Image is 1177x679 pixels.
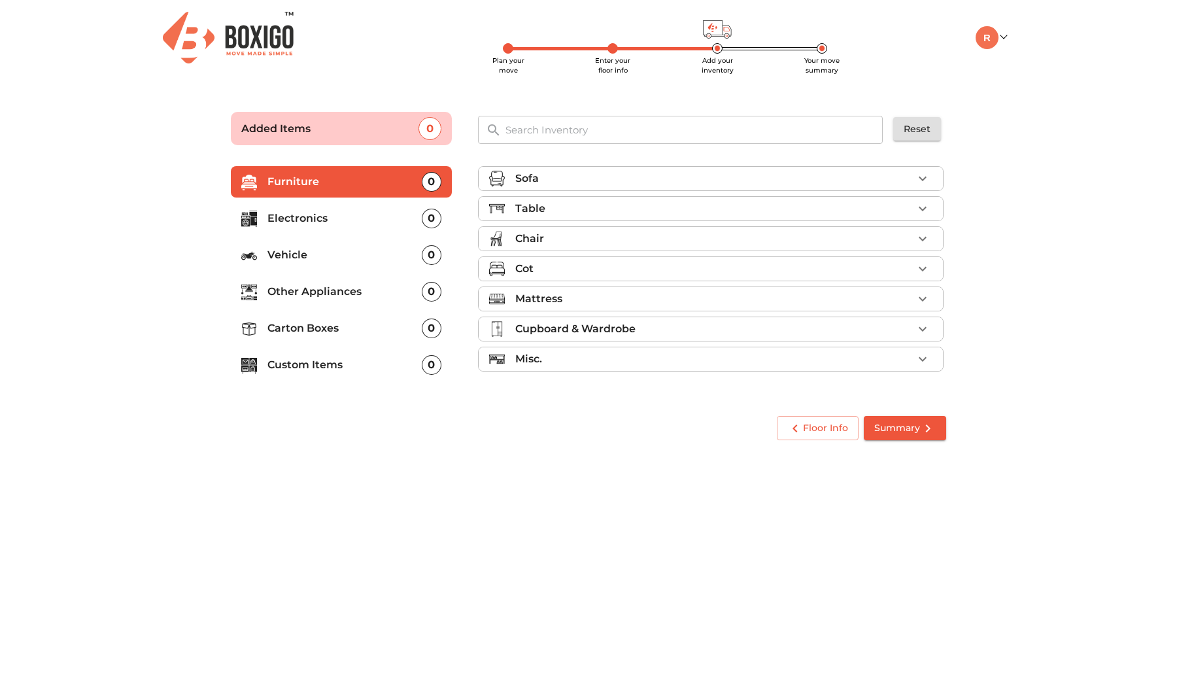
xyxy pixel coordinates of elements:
p: Furniture [267,174,422,190]
span: Plan your move [492,56,524,75]
p: Added Items [241,121,418,137]
img: Boxigo [163,12,294,63]
img: mattress [489,291,505,307]
img: chair [489,231,505,247]
img: cot [489,261,505,277]
button: Reset [893,117,941,141]
p: Chair [515,231,544,247]
div: 0 [422,209,441,228]
p: Mattress [515,291,562,307]
div: 0 [422,172,441,192]
p: Vehicle [267,247,422,263]
p: Other Appliances [267,284,422,300]
img: cupboard_wardrobe [489,321,505,337]
span: Reset [904,121,930,137]
p: Cot [515,261,534,277]
span: Summary [874,420,936,436]
p: Custom Items [267,357,422,373]
span: Enter your floor info [595,56,630,75]
button: Summary [864,416,946,440]
p: Misc. [515,351,542,367]
span: Add your inventory [702,56,734,75]
input: Search Inventory [498,116,892,144]
span: Your move summary [804,56,840,75]
p: Cupboard & Wardrobe [515,321,636,337]
img: misc [489,351,505,367]
div: 0 [422,282,441,302]
button: Floor Info [777,416,859,440]
img: table [489,201,505,217]
p: Sofa [515,171,539,186]
div: 0 [422,245,441,265]
p: Electronics [267,211,422,226]
div: 0 [422,319,441,338]
p: Carton Boxes [267,321,422,336]
div: 0 [422,355,441,375]
img: sofa [489,171,505,186]
span: Floor Info [787,420,848,436]
div: 0 [418,117,441,140]
p: Table [515,201,545,217]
